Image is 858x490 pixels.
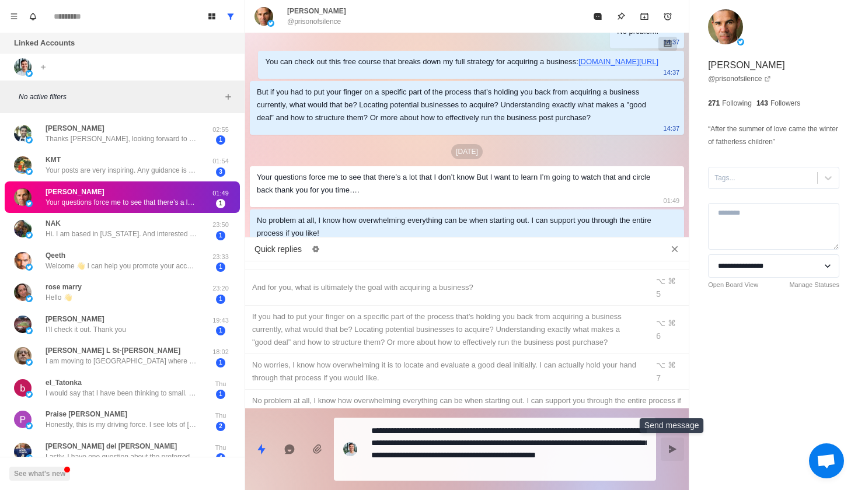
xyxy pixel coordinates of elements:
img: picture [14,316,32,333]
img: picture [14,58,32,76]
button: Show all conversations [221,7,240,26]
img: picture [14,125,32,142]
p: 143 [756,98,768,108]
img: picture [26,422,33,429]
p: [PERSON_NAME] [46,123,104,134]
p: [PERSON_NAME] del [PERSON_NAME] [46,441,177,452]
p: Hi. I am based in [US_STATE]. And interested in buying a business that generates reasonable cash ... [46,229,197,239]
p: Followers [770,98,800,108]
img: picture [26,359,33,366]
img: picture [26,136,33,143]
div: ⌥ ⌘ 7 [656,359,682,384]
p: [PERSON_NAME] [287,6,346,16]
p: 271 [708,98,720,108]
img: picture [14,156,32,174]
p: 14:37 [664,66,680,79]
img: picture [14,252,32,269]
button: Quick replies [250,437,273,461]
p: Hello 👋 [46,292,72,303]
p: 01:54 [206,156,235,166]
p: [PERSON_NAME] [46,314,104,324]
div: Your questions force me to see that there’s a lot that I don’t know But I want to learn I’m going... [257,171,658,197]
span: 1 [216,358,225,367]
div: And for you, what is ultimately the goal with acquiring a business? [252,281,641,294]
p: 18:02 [206,347,235,357]
p: I am moving to [GEOGRAPHIC_DATA] where they offer me a business grant from the government as ther... [46,356,197,366]
a: Manage Statuses [789,280,839,290]
button: Reply with AI [278,437,301,461]
span: 1 [216,295,225,304]
span: 3 [216,167,225,177]
button: Pin [609,5,633,28]
span: 1 [216,326,225,335]
img: picture [26,232,33,239]
img: picture [14,220,32,237]
img: picture [26,168,33,175]
button: Add filters [221,90,235,104]
button: Close quick replies [665,240,684,258]
img: picture [26,327,33,334]
span: 4 [216,453,225,463]
button: Board View [203,7,221,26]
span: 1 [216,135,225,145]
div: If you had to put your finger on a specific part of the process that’s holding you back from acqu... [252,310,641,349]
button: Mark as read [586,5,609,28]
img: picture [26,454,33,461]
img: picture [26,264,33,271]
span: 1 [216,199,225,208]
p: el_Tatonka [46,377,82,388]
span: 1 [216,262,225,272]
img: picture [26,200,33,207]
img: picture [14,347,32,365]
button: Edit quick replies [306,240,325,258]
p: Following [722,98,752,108]
p: 23:50 [206,220,235,230]
button: Archive [633,5,656,28]
img: picture [14,443,32,460]
p: Qeeth [46,250,65,261]
p: No active filters [19,92,221,102]
p: Lastly, I have one question about the preferred equity piece. In your example ($1M deal, $100K in... [46,452,197,462]
p: 23:33 [206,252,235,262]
p: 02:55 [206,125,235,135]
p: Your questions force me to see that there’s a lot that I don’t know But I want to learn I’m going... [46,197,197,208]
img: picture [14,188,32,206]
span: 1 [216,390,225,399]
p: 14:37 [664,122,680,135]
img: picture [14,283,32,301]
a: [DOMAIN_NAME][URL] [578,57,658,66]
p: 14:37 [664,36,680,48]
button: Add account [36,60,50,74]
img: picture [14,411,32,428]
p: NAK [46,218,61,229]
p: Quick replies [254,243,302,256]
p: 01:49 [664,194,680,207]
p: Thu [206,411,235,421]
img: picture [737,38,744,45]
img: picture [14,379,32,397]
p: “After the summer of love came the winter of fatherless children” [708,123,839,148]
button: See what's new [9,467,70,481]
p: I would say that I have been thinking to small. I have had a few side hustles and made a little m... [46,388,197,398]
p: Your posts are very inspiring. Any guidance is appreciated. Thanks [PERSON_NAME]. [46,165,197,176]
p: KMT [46,155,61,165]
span: 1 [216,231,225,240]
p: Thanks [PERSON_NAME], looking forward to staying in touch [46,134,197,144]
button: Add reminder [656,5,679,28]
img: picture [254,7,273,26]
a: @prisonofsilence [708,73,771,84]
div: ⌥ ⌘ 5 [656,275,682,300]
img: picture [26,295,33,302]
p: Honestly, this is my driving force. I see lots of [DEMOGRAPHIC_DATA] and [DEMOGRAPHIC_DATA] migra... [46,419,197,430]
img: picture [26,70,33,77]
span: 2 [216,422,225,431]
p: 19:43 [206,316,235,325]
p: [PERSON_NAME] [708,58,785,72]
a: Open chat [809,443,844,478]
img: picture [267,20,274,27]
p: rose marry [46,282,82,292]
button: Menu [5,7,23,26]
div: No problem at all, I know how overwhelming everything can be when starting out. I can support you... [257,214,658,240]
p: Linked Accounts [14,37,75,49]
div: No problem at all, I know how overwhelming everything can be when starting out. I can support you... [252,394,682,420]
